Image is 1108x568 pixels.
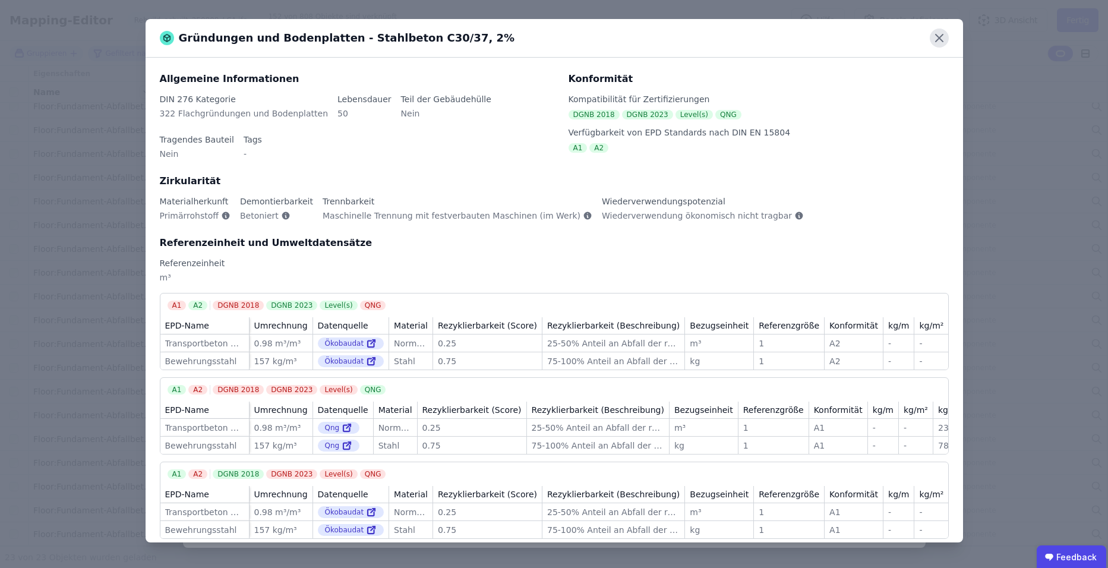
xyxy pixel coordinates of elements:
[759,506,819,518] div: 1
[254,488,308,500] div: Umrechnung
[547,506,680,518] div: 25-50% Anteil an Abfall der recycled wird
[254,320,308,332] div: Umrechnung
[814,404,863,416] div: Konformität
[438,506,537,518] div: 0.25
[401,93,491,105] div: Teil der Gebäudehülle
[743,440,804,452] div: 1
[266,469,317,479] div: DGNB 2023
[622,110,673,119] div: DGNB 2023
[743,404,804,416] div: Referenzgröße
[165,404,209,416] div: EPD-Name
[690,506,749,518] div: m³
[532,440,664,452] div: 75-100% Anteil an Abfall der recycled wird
[318,337,384,349] div: Ökobaudat
[318,422,360,434] div: Qng
[829,355,878,367] div: A2
[160,210,219,222] span: Primärrohstoff
[547,355,680,367] div: 75-100% Anteil an Abfall der recycled wird
[240,195,313,207] div: Demontierbarkeit
[873,440,894,452] div: -
[360,385,386,395] div: QNG
[165,440,244,452] div: Bewehrungsstahl
[320,469,357,479] div: Level(s)
[938,440,962,452] div: 7874
[422,440,522,452] div: 0.75
[829,488,878,500] div: Konformität
[394,320,428,332] div: Material
[569,110,620,119] div: DGNB 2018
[547,488,680,500] div: Rezyklierbarkeit (Beschreibung)
[394,337,428,349] div: Normalbeton
[569,127,949,138] div: Verfügbarkeit von EPD Standards nach DIN EN 15804
[244,148,262,169] div: -
[674,404,733,416] div: Bezugseinheit
[165,524,244,536] div: Bewehrungsstahl
[675,110,713,119] div: Level(s)
[165,320,209,332] div: EPD-Name
[422,422,522,434] div: 0.25
[320,301,357,310] div: Level(s)
[674,422,733,434] div: m³
[873,422,894,434] div: -
[378,404,412,416] div: Material
[168,385,187,395] div: A1
[318,488,368,500] div: Datenquelle
[690,320,749,332] div: Bezugseinheit
[160,174,949,188] div: Zirkularität
[919,320,943,332] div: kg/m²
[337,108,392,129] div: 50
[602,210,792,222] span: Wiederverwendung ökonomisch nicht tragbar
[919,355,943,367] div: -
[360,469,386,479] div: QNG
[814,422,863,434] div: A1
[829,337,878,349] div: A2
[244,134,262,146] div: Tags
[160,72,554,86] div: Allgemeine Informationen
[213,385,264,395] div: DGNB 2018
[165,506,244,518] div: Transportbeton C30/37
[394,524,428,536] div: Stahl
[589,143,608,153] div: A2
[188,469,207,479] div: A2
[919,506,943,518] div: -
[318,404,368,416] div: Datenquelle
[318,440,360,452] div: Qng
[318,355,384,367] div: Ökobaudat
[160,195,231,207] div: Materialherkunft
[360,301,386,310] div: QNG
[337,93,392,105] div: Lebensdauer
[715,110,741,119] div: QNG
[438,488,537,500] div: Rezyklierbarkeit (Score)
[888,524,909,536] div: -
[213,301,264,310] div: DGNB 2018
[160,93,329,105] div: DIN 276 Kategorie
[318,506,384,518] div: Ökobaudat
[165,488,209,500] div: EPD-Name
[547,337,680,349] div: 25-50% Anteil an Abfall der recycled wird
[674,440,733,452] div: kg
[160,236,949,250] div: Referenzeinheit und Umweltdatensätze
[438,524,537,536] div: 0.75
[814,440,863,452] div: A1
[240,210,279,222] span: Betoniert
[422,404,522,416] div: Rezyklierbarkeit (Score)
[888,320,909,332] div: kg/m
[888,506,909,518] div: -
[602,195,804,207] div: Wiederverwendungspotenzial
[394,355,428,367] div: Stahl
[254,337,308,349] div: 0.98 m³/m³
[394,488,428,500] div: Material
[569,143,588,153] div: A1
[266,301,317,310] div: DGNB 2023
[547,524,680,536] div: 75-100% Anteil an Abfall der recycled wird
[254,355,308,367] div: 157 kg/m³
[213,469,264,479] div: DGNB 2018
[394,506,428,518] div: Normalbeton
[759,488,819,500] div: Referenzgröße
[378,422,412,434] div: Normalbeton
[168,301,187,310] div: A1
[873,404,894,416] div: kg/m
[401,108,491,129] div: Nein
[759,337,819,349] div: 1
[160,148,234,169] div: Nein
